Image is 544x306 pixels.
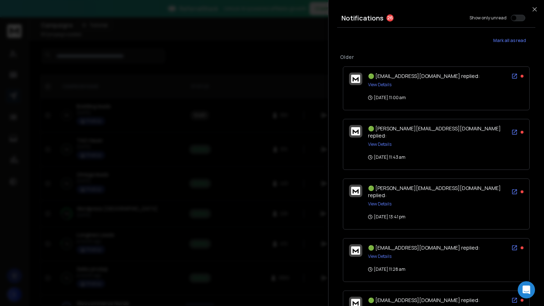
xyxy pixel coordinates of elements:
p: [DATE] 11:00 am [368,95,406,101]
label: Show only unread [470,15,507,21]
span: 🟢 [EMAIL_ADDRESS][DOMAIN_NAME] replied: [368,297,480,303]
div: Open Intercom Messenger [518,281,535,298]
p: [DATE] 13:41 pm [368,214,405,220]
button: View Details [368,82,391,88]
button: View Details [368,254,391,259]
img: logo [351,187,360,195]
img: logo [351,75,360,83]
span: Mark all as read [493,38,526,43]
h3: Notifications [341,13,384,23]
span: 26 [386,14,394,22]
button: Mark all as read [484,33,535,48]
span: 🟢 [PERSON_NAME][EMAIL_ADDRESS][DOMAIN_NAME] replied: [368,125,501,139]
p: Older [340,54,532,61]
p: [DATE] 11:28 am [368,266,405,272]
img: logo [351,127,360,135]
span: 🟢 [EMAIL_ADDRESS][DOMAIN_NAME] replied: [368,244,480,251]
span: 🟢 [PERSON_NAME][EMAIL_ADDRESS][DOMAIN_NAME] replied: [368,185,501,199]
button: View Details [368,201,391,207]
span: 🟢 [EMAIL_ADDRESS][DOMAIN_NAME] replied: [368,73,480,79]
button: View Details [368,142,391,147]
p: [DATE] 11:43 am [368,154,405,160]
img: logo [351,246,360,255]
